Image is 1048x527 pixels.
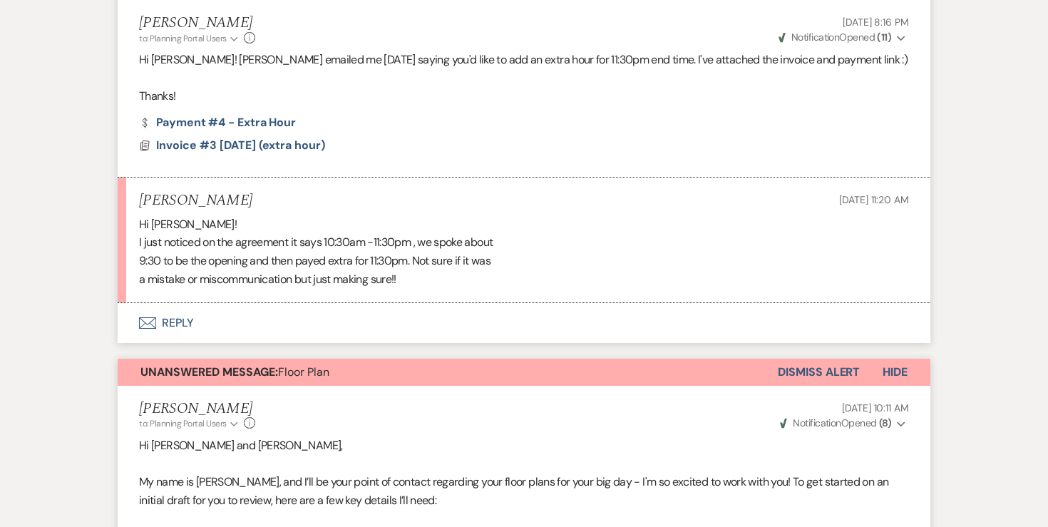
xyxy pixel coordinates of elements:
p: Thanks! [139,87,909,106]
button: Unanswered Message:Floor Plan [118,359,778,386]
strong: ( 8 ) [879,416,891,429]
span: [DATE] 10:11 AM [842,401,909,414]
h5: [PERSON_NAME] [139,400,255,418]
p: My name is [PERSON_NAME], and I’ll be your point of contact regarding your floor plans for your b... [139,473,909,509]
strong: Unanswered Message: [140,364,278,379]
h5: [PERSON_NAME] [139,192,252,210]
span: to: Planning Portal Users [139,418,227,429]
button: Hide [860,359,930,386]
button: Invoice #3 [DATE] (extra hour) [156,137,329,154]
p: Hi [PERSON_NAME] and [PERSON_NAME], [139,436,909,455]
span: Notification [791,31,839,44]
span: Invoice #3 [DATE] (extra hour) [156,138,325,153]
h5: [PERSON_NAME] [139,14,255,32]
a: Payment #4 - Extra Hour [139,117,296,128]
span: Floor Plan [140,364,329,379]
button: to: Planning Portal Users [139,417,240,430]
div: Hi [PERSON_NAME]! I just noticed on the agreement it says 10:30am -11:30pm , we spoke about 9:30 ... [139,215,909,288]
span: [DATE] 8:16 PM [843,16,909,29]
span: Opened [780,416,891,429]
button: Dismiss Alert [778,359,860,386]
span: Notification [793,416,841,429]
button: to: Planning Portal Users [139,32,240,45]
span: [DATE] 11:20 AM [839,193,909,206]
p: Hi [PERSON_NAME]! [PERSON_NAME] emailed me [DATE] saying you'd like to add an extra hour for 11:3... [139,51,909,69]
strong: ( 11 ) [877,31,891,44]
button: Reply [118,303,930,343]
span: Opened [779,31,892,44]
button: NotificationOpened (11) [776,30,909,45]
span: to: Planning Portal Users [139,33,227,44]
span: Hide [883,364,908,379]
button: NotificationOpened (8) [778,416,909,431]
